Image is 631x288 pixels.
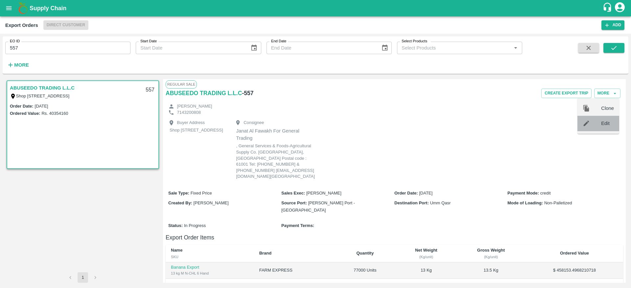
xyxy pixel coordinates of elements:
[5,21,38,30] div: Export Orders
[594,89,620,98] button: More
[544,200,572,205] span: Non-Palletized
[64,272,102,283] nav: pagination navigation
[16,93,70,98] label: Shop [STREET_ADDRESS]
[281,200,307,205] b: Source Port :
[430,200,451,205] span: Umm Qasr
[248,42,260,54] button: Choose date
[1,1,16,16] button: open drawer
[540,191,551,195] span: credit
[541,89,591,98] button: Create Export Trip
[166,80,197,88] span: Regular Sale
[41,111,68,116] label: Rs. 40354160
[601,20,624,30] button: Add
[461,254,521,260] div: (Kg/unit)
[244,120,264,126] p: Consignee
[271,39,286,44] label: End Date
[419,191,432,195] span: [DATE]
[399,44,509,52] input: Select Products
[136,42,245,54] input: Start Date
[394,200,429,205] b: Destination Port :
[396,262,456,279] td: 13 Kg
[10,39,20,44] label: EO ID
[415,248,437,253] b: Net Weight
[402,39,427,44] label: Select Products
[507,200,543,205] b: Mode of Loading :
[168,223,183,228] b: Status :
[602,2,614,14] div: customer-support
[171,264,249,271] p: Banana Export
[281,191,305,195] b: Sales Exec :
[171,248,182,253] b: Name
[334,262,396,279] td: 77000 Units
[5,42,130,54] input: Enter EO ID
[184,223,206,228] span: In Progress
[171,270,249,276] div: 13 kg M N-CHL 6 Hand
[166,233,623,242] h6: Export Order Items
[601,120,614,127] span: Edit
[171,282,181,287] b: Total
[560,251,589,256] b: Ordered Value
[30,4,602,13] a: Supply Chain
[353,282,377,287] b: 77000 Units
[477,248,505,253] b: Gross Weight
[191,191,212,195] span: Fixed Price
[259,251,272,256] b: Brand
[267,42,376,54] input: End Date
[16,2,30,15] img: logo
[507,191,539,195] b: Payment Mode :
[577,101,619,116] div: Clone
[168,191,189,195] b: Sale Type :
[577,116,619,131] div: Edit
[5,59,31,71] button: More
[168,200,192,205] b: Created By :
[170,127,223,134] p: Shop [STREET_ADDRESS]
[140,39,157,44] label: Start Date
[402,254,451,260] div: (Kg/unit)
[242,89,253,98] h6: - 557
[166,89,242,98] a: ABUSEEDO TRADING L.L.C
[601,105,614,112] span: Clone
[10,111,40,116] label: Ordered Value:
[379,42,391,54] button: Choose date
[35,104,48,109] label: [DATE]
[78,272,88,283] button: page 1
[456,262,526,279] td: 13.5 Kg
[177,120,205,126] p: Buyer Address
[306,191,341,195] span: [PERSON_NAME]
[236,127,315,142] p: Janat Al Fawakh For General Trading
[30,5,66,11] b: Supply Chain
[10,104,34,109] label: Order Date :
[10,84,75,92] a: ABUSEEDO TRADING L.L.C
[614,1,626,15] div: account of current user
[526,262,623,279] td: $ 458153.4968210718
[171,254,249,260] div: SKU
[177,110,201,116] p: 7143200808
[511,44,520,52] button: Open
[142,82,158,98] div: 557
[553,282,596,287] b: $ 458153.4968210718
[194,200,229,205] span: [PERSON_NAME]
[356,251,374,256] b: Quantity
[281,223,314,228] b: Payment Terms :
[236,143,315,179] p: , General Services & Foods-Agricultural Supply Co. [GEOGRAPHIC_DATA], [GEOGRAPHIC_DATA] Postal co...
[14,62,29,68] strong: More
[281,200,355,213] span: [PERSON_NAME] Port - [GEOGRAPHIC_DATA]
[177,103,212,110] p: [PERSON_NAME]
[254,262,334,279] td: FARM EXPRESS
[394,191,418,195] b: Order Date :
